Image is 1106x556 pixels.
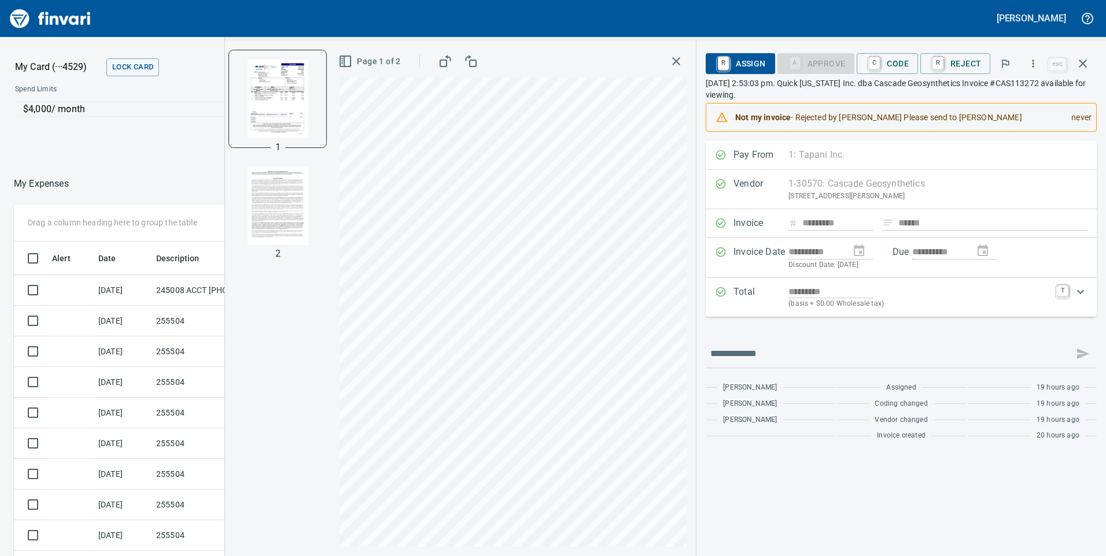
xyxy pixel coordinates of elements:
[94,520,152,551] td: [DATE]
[706,53,775,74] button: RAssign
[94,306,152,336] td: [DATE]
[1037,398,1079,410] span: 19 hours ago
[723,414,777,426] span: [PERSON_NAME]
[877,430,926,442] span: Invoice created
[723,382,777,394] span: [PERSON_NAME]
[94,398,152,428] td: [DATE]
[152,459,256,490] td: 255504
[1037,382,1079,394] span: 19 hours ago
[336,51,405,72] button: Page 1 of 2
[28,217,197,228] p: Drag a column heading here to group the table
[23,102,386,116] p: $4,000 / month
[777,58,855,68] div: Coding Required
[1037,430,1079,442] span: 20 hours ago
[993,51,1018,76] button: Flag
[275,247,281,261] p: 2
[275,140,281,154] p: 1
[706,278,1097,317] div: Expand
[6,117,393,128] p: Online allowed
[932,57,943,69] a: R
[94,459,152,490] td: [DATE]
[857,53,918,74] button: CCode
[1049,58,1066,71] a: esc
[152,520,256,551] td: 255504
[1037,414,1079,426] span: 19 hours ago
[706,77,1097,101] p: [DATE] 2:53:03 pm. Quick [US_STATE] Inc. dba Cascade Geosynthetics Invoice #CAS113272 available f...
[152,367,256,398] td: 255504
[152,275,256,306] td: 245008 ACCT [PHONE_NUMBER]
[94,428,152,459] td: [DATE]
[238,166,317,245] img: Page 2
[15,60,102,74] p: My Card (···4529)
[7,5,94,32] img: Finvari
[1069,340,1097,368] span: This records your message into the invoice and notifies anyone mentioned
[156,251,215,265] span: Description
[94,490,152,520] td: [DATE]
[156,251,200,265] span: Description
[1046,50,1097,77] span: Close invoice
[112,61,153,74] span: Lock Card
[1057,285,1068,296] a: T
[930,54,981,73] span: Reject
[994,9,1069,27] button: [PERSON_NAME]
[52,251,86,265] span: Alert
[52,251,71,265] span: Alert
[723,398,777,410] span: [PERSON_NAME]
[94,336,152,367] td: [DATE]
[98,251,116,265] span: Date
[14,177,69,191] nav: breadcrumb
[98,251,131,265] span: Date
[733,285,788,310] p: Total
[152,306,256,336] td: 255504
[152,428,256,459] td: 255504
[875,398,927,410] span: Coding changed
[341,54,400,69] span: Page 1 of 2
[735,107,1062,128] div: - Rejected by [PERSON_NAME] Please send to [PERSON_NAME]
[94,275,152,306] td: [DATE]
[238,60,317,138] img: Page 1
[869,57,880,69] a: C
[1062,107,1092,128] div: never
[875,414,927,426] span: Vendor changed
[866,54,909,73] span: Code
[788,298,1050,310] p: (basis + $0.00 Wholesale tax)
[997,12,1066,24] h5: [PERSON_NAME]
[106,58,159,76] button: Lock Card
[886,382,916,394] span: Assigned
[735,113,791,122] strong: Not my invoice
[715,54,765,73] span: Assign
[152,398,256,428] td: 255504
[1020,51,1046,76] button: More
[94,367,152,398] td: [DATE]
[718,57,729,69] a: R
[152,490,256,520] td: 255504
[14,177,69,191] p: My Expenses
[152,336,256,367] td: 255504
[920,53,990,74] button: RReject
[15,84,224,95] span: Spend Limits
